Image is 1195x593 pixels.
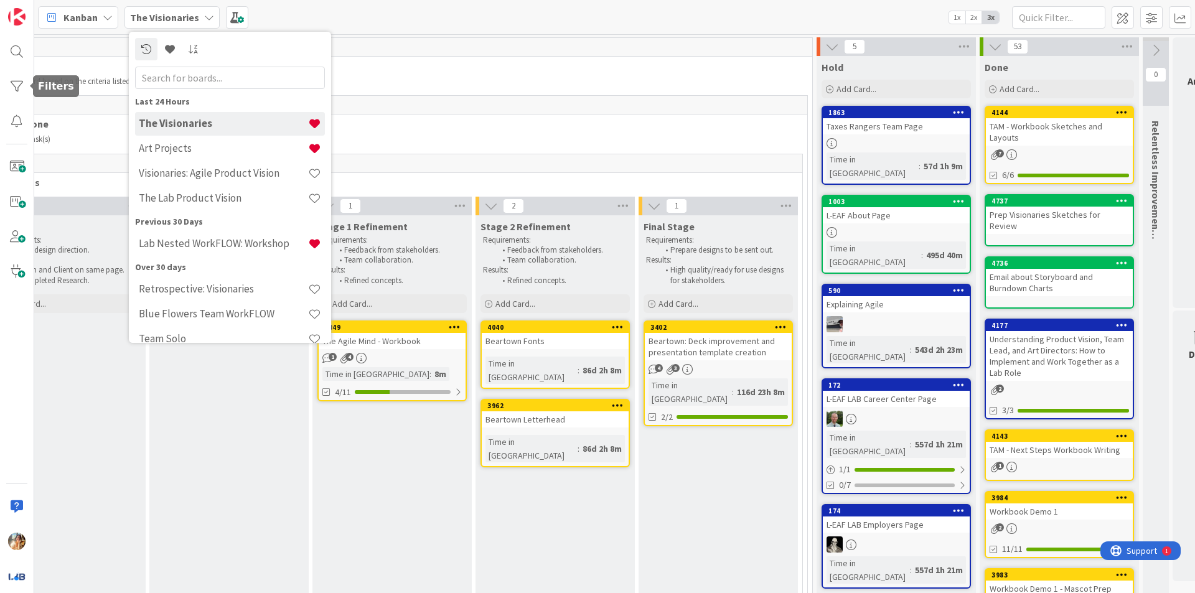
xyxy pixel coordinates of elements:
span: : [429,367,431,381]
li: Refined concepts. [332,276,465,286]
span: 1x [949,11,965,24]
div: 557d 1h 21m [912,437,966,451]
img: JF [8,533,26,550]
div: 4736 [991,259,1133,268]
input: Search for boards... [135,67,325,89]
p: Requirements: [320,235,464,245]
div: 3849The Agile Mind - Workbook [319,322,466,349]
div: 4143 [986,431,1133,442]
li: Team collaboration. [332,255,465,265]
div: Time in [GEOGRAPHIC_DATA] [827,431,910,458]
span: Add Card... [1000,83,1039,95]
input: Quick Filter... [1012,6,1105,29]
div: 543d 2h 23m [912,343,966,357]
span: Hold [822,61,843,73]
span: 3/3 [1002,404,1014,417]
li: Feedback from stakeholders. [332,245,465,255]
span: 3x [982,11,999,24]
span: 7 [996,149,1004,157]
span: Add Card... [836,83,876,95]
span: 1 [329,353,337,361]
span: 3 [672,364,680,372]
div: Taxes Rangers Team Page [823,118,970,134]
div: 3962 [482,400,629,411]
div: 172L-EAF LAB Career Center Page [823,380,970,407]
img: avatar [8,567,26,585]
div: 4040Beartown Fonts [482,322,629,349]
div: 4737 [991,197,1133,205]
div: 590 [823,285,970,296]
img: WS [827,536,843,553]
div: 4144 [986,107,1133,118]
div: 4177Understanding Product Vision, Team Lead, and Art Directors: How to Implement and Work Togethe... [986,320,1133,381]
b: The Visionaries [130,11,199,24]
img: SH [827,411,843,427]
div: 3984Workbook Demo 1 [986,492,1133,520]
img: Visit kanbanzone.com [8,8,26,26]
div: 3984 [991,493,1133,502]
div: SH [823,411,970,427]
h4: Team Solo [139,332,308,345]
span: 2/2 [661,411,673,424]
div: The Agile Mind - Workbook [319,333,466,349]
span: Kanban [63,10,98,25]
span: : [910,563,912,577]
div: Email about Storyboard and Burndown Charts [986,269,1133,296]
li: Refined concepts. [495,276,628,286]
li: High quality/ready for use designs for stakeholders. [658,265,791,286]
li: Completed Research. [6,276,139,286]
div: 4143 [991,432,1133,441]
h4: The Visionaries [139,117,308,129]
div: 3849 [324,323,466,332]
span: Relentless Improvement Wall [1150,121,1162,256]
p: Requirements: [646,235,790,245]
h4: Visionaries: Agile Product Vision [139,167,308,179]
span: : [732,385,734,399]
span: 2 [503,198,524,213]
div: 4737Prep Visionaries Sketches for Review [986,195,1133,234]
div: Workbook Demo 1 [986,503,1133,520]
span: : [921,248,923,262]
span: 4/11 [335,386,351,399]
div: 1003L-EAF About Page [823,196,970,223]
div: Time in [GEOGRAPHIC_DATA] [827,556,910,584]
span: Add Card... [332,298,372,309]
div: 3984 [986,492,1133,503]
p: Results: [646,255,790,265]
h5: Filters [38,80,74,92]
h4: Blue Flowers Team WorkFLOW [139,307,308,320]
span: 53 [1007,39,1028,54]
div: 1863 [828,108,970,117]
span: Add Card... [658,298,698,309]
li: Team collaboration. [495,255,628,265]
div: 4144 [991,108,1133,117]
div: L-EAF LAB Career Center Page [823,391,970,407]
div: 4040 [487,323,629,332]
div: 590 [828,286,970,295]
div: Prep Visionaries Sketches for Review [986,207,1133,234]
span: Stage 1 Refinement [317,220,408,233]
div: 3402 [650,323,792,332]
span: : [910,343,912,357]
div: Time in [GEOGRAPHIC_DATA] [827,241,921,269]
div: L-EAF About Page [823,207,970,223]
span: 4 [345,353,354,361]
div: 3983 [991,571,1133,579]
h4: Lab Nested WorkFLOW: Workshop [139,237,308,250]
span: 1 [666,198,687,213]
div: Time in [GEOGRAPHIC_DATA] [649,378,732,406]
div: 174L-EAF LAB Employers Page [823,505,970,533]
div: Time in [GEOGRAPHIC_DATA] [827,152,919,180]
div: Time in [GEOGRAPHIC_DATA] [485,435,578,462]
li: Find design direction. [6,245,139,255]
p: Requirements: [483,235,627,245]
div: Time in [GEOGRAPHIC_DATA] [485,357,578,384]
div: 172 [828,381,970,390]
div: L-EAF LAB Employers Page [823,516,970,533]
h4: Art Projects [139,142,308,154]
span: : [578,363,579,377]
div: 4177 [986,320,1133,331]
div: 3402 [645,322,792,333]
div: 174 [823,505,970,516]
div: 172 [823,380,970,391]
